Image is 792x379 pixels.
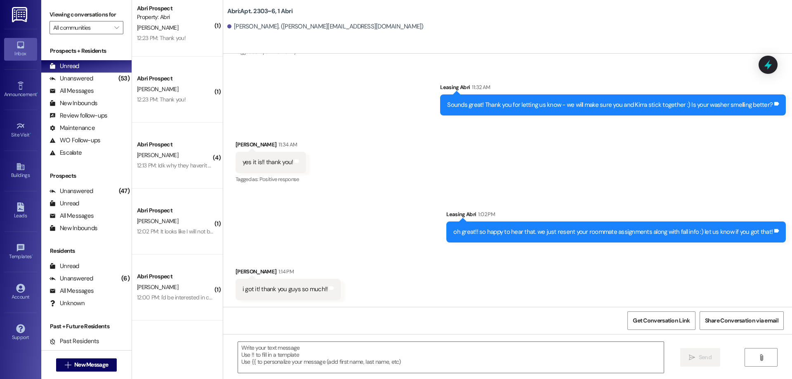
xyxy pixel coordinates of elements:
[49,287,94,295] div: All Messages
[49,337,99,346] div: Past Residents
[4,38,37,60] a: Inbox
[12,7,29,22] img: ResiDesk Logo
[4,200,37,222] a: Leads
[49,199,79,208] div: Unread
[440,83,786,94] div: Leasing Abri
[49,111,107,120] div: Review follow-ups
[119,272,132,285] div: (6)
[276,140,297,149] div: 11:34 AM
[137,85,178,93] span: [PERSON_NAME]
[137,272,213,281] div: Abri Prospect
[49,262,79,271] div: Unread
[4,241,37,263] a: Templates •
[236,267,341,279] div: [PERSON_NAME]
[41,47,132,55] div: Prospects + Residents
[137,34,186,42] div: 12:23 PM: Thank you!
[137,74,213,83] div: Abri Prospect
[446,210,786,221] div: Leasing Abri
[137,13,213,21] div: Property: Abri
[137,217,178,225] span: [PERSON_NAME]
[41,322,132,331] div: Past + Future Residents
[137,228,389,235] div: 12:02 PM: It looks like I will not be enrolling at [GEOGRAPHIC_DATA] at all so sorry for the misu...
[243,158,293,167] div: yes it is!! thank you!
[117,185,132,198] div: (47)
[227,7,292,16] b: Abri: Apt. 2303~6, 1 Abri
[447,101,773,109] div: Sounds great! Thank you for letting us know - we will make sure you and Kirra stick together :) I...
[56,358,117,372] button: New Message
[137,24,178,31] span: [PERSON_NAME]
[276,267,293,276] div: 1:14 PM
[49,74,93,83] div: Unanswered
[137,206,213,215] div: Abri Prospect
[65,362,71,368] i: 
[74,360,108,369] span: New Message
[453,228,773,236] div: oh great!! so happy to hear that. we just resent your roommate assignments along with fall info :...
[49,299,85,308] div: Unknown
[137,162,236,169] div: 12:13 PM: Idk why they haven't already tbh
[137,140,213,149] div: Abri Prospect
[4,281,37,304] a: Account
[758,354,764,361] i: 
[49,62,79,71] div: Unread
[116,72,132,85] div: (53)
[41,172,132,180] div: Prospects
[699,353,712,362] span: Send
[49,136,100,145] div: WO Follow-ups
[137,151,178,159] span: [PERSON_NAME]
[227,22,424,31] div: [PERSON_NAME]. ([PERSON_NAME][EMAIL_ADDRESS][DOMAIN_NAME])
[49,87,94,95] div: All Messages
[680,348,720,367] button: Send
[476,210,495,219] div: 1:02 PM
[259,176,299,183] span: Positive response
[53,21,110,34] input: All communities
[49,224,97,233] div: New Inbounds
[4,119,37,141] a: Site Visit •
[49,8,123,21] label: Viewing conversations for
[236,173,306,185] div: Tagged as:
[627,311,695,330] button: Get Conversation Link
[49,124,95,132] div: Maintenance
[236,140,306,152] div: [PERSON_NAME]
[49,212,94,220] div: All Messages
[30,131,31,137] span: •
[41,247,132,255] div: Residents
[633,316,690,325] span: Get Conversation Link
[37,90,38,96] span: •
[137,294,672,301] div: 12:00 PM: I'd be interested in changing to a fall/winter contract. However, I want to make sure t...
[114,24,119,31] i: 
[243,285,328,294] div: i got it! thank you guys so much!!
[4,160,37,182] a: Buildings
[49,99,97,108] div: New Inbounds
[137,283,178,291] span: [PERSON_NAME]
[32,252,33,258] span: •
[700,311,784,330] button: Share Conversation via email
[49,148,82,157] div: Escalate
[49,187,93,195] div: Unanswered
[49,274,93,283] div: Unanswered
[4,322,37,344] a: Support
[689,354,695,361] i: 
[137,96,186,103] div: 12:23 PM: Thank you!
[705,316,778,325] span: Share Conversation via email
[470,83,490,92] div: 11:32 AM
[137,4,213,13] div: Abri Prospect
